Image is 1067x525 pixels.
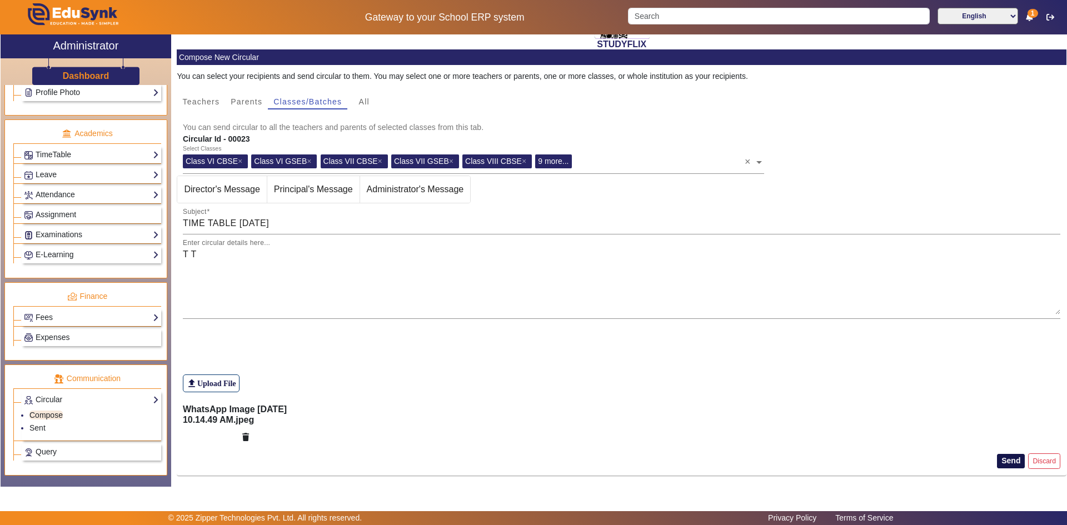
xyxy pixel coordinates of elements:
[177,71,1066,82] div: You can select your recipients and send circular to them. You may select one or more teachers or ...
[24,446,159,458] a: Query
[24,331,159,344] a: Expenses
[183,208,207,216] mat-label: Subject
[183,217,1061,230] input: Subject
[1028,453,1060,468] button: Discard
[177,39,1066,49] h2: STUDYFLIX
[231,98,262,106] span: Parents
[183,134,250,143] b: Circular Id - 00023
[762,511,822,525] a: Privacy Policy
[62,129,72,139] img: academic.png
[830,511,899,525] a: Terms of Service
[36,447,57,456] span: Query
[628,8,929,24] input: Search
[323,157,378,166] span: Class VII CBSE
[183,239,270,247] mat-label: Enter circular details here...
[54,374,64,384] img: communication.png
[273,12,616,23] h5: Gateway to your School ERP system
[63,71,109,81] h3: Dashboard
[1,34,171,58] a: Administrator
[36,333,69,342] span: Expenses
[359,98,370,106] span: All
[254,157,307,166] span: Class VI GSEB
[360,176,471,203] span: Administrator's Message
[67,292,77,302] img: finance.png
[186,157,238,166] span: Class VI CBSE
[24,448,33,457] img: Support-tickets.png
[13,291,161,302] p: Finance
[24,211,33,219] img: Assignments.png
[177,176,266,203] span: Director's Message
[183,144,221,153] div: Select Classes
[13,128,161,139] p: Academics
[183,121,1061,133] mat-card-subtitle: You can send circular to all the teachers and parents of selected classes from this tab.
[267,176,360,203] span: Principal's Message
[522,157,529,166] span: ×
[186,378,197,389] mat-icon: file_upload
[378,157,385,166] span: ×
[1028,9,1038,18] span: 1
[53,39,119,52] h2: Administrator
[29,411,63,419] a: Compose
[238,157,245,166] span: ×
[307,157,314,166] span: ×
[36,210,76,219] span: Assignment
[182,98,220,106] span: Teachers
[183,404,309,425] h6: WhatsApp Image [DATE] 10.14.49 AM.jpeg
[62,70,110,82] a: Dashboard
[183,374,240,392] label: Upload File
[177,49,1066,65] mat-card-header: Compose New Circular
[465,157,522,166] span: Class VIII CBSE
[538,157,569,166] span: 9 more...
[745,151,754,168] span: Clear all
[24,208,159,221] a: Assignment
[997,454,1025,468] button: Send
[24,333,33,342] img: Payroll.png
[449,157,456,166] span: ×
[394,157,449,166] span: Class VII GSEB
[273,98,342,106] span: Classes/Batches
[168,512,362,524] p: © 2025 Zipper Technologies Pvt. Ltd. All rights reserved.
[29,423,46,432] a: Sent
[13,373,161,384] p: Communication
